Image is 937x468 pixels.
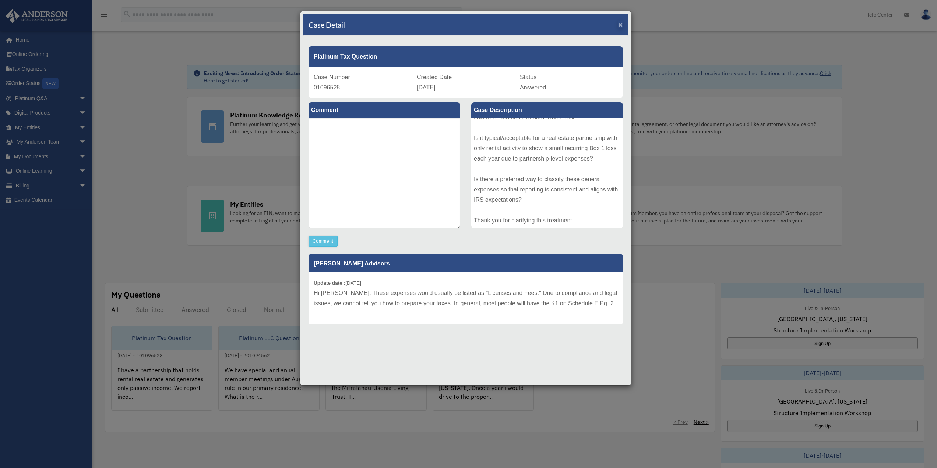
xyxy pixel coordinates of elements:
[309,20,345,30] h4: Case Detail
[314,288,618,309] p: Hi [PERSON_NAME], These expenses would usually be listed as "Licenses and Fees." Due to complianc...
[417,74,452,80] span: Created Date
[309,236,338,247] button: Comment
[618,20,623,29] span: ×
[309,46,623,67] div: Platinum Tax Question
[309,102,460,118] label: Comment
[471,102,623,118] label: Case Description
[471,118,623,228] div: I have a partnership that holds rental real estate and generates only passive income. We report i...
[618,21,623,28] button: Close
[314,280,345,286] b: Update date :
[314,280,361,286] small: [DATE]
[417,84,435,91] span: [DATE]
[520,84,546,91] span: Answered
[309,254,623,272] p: [PERSON_NAME] Advisors
[314,74,350,80] span: Case Number
[520,74,536,80] span: Status
[314,84,340,91] span: 01096528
